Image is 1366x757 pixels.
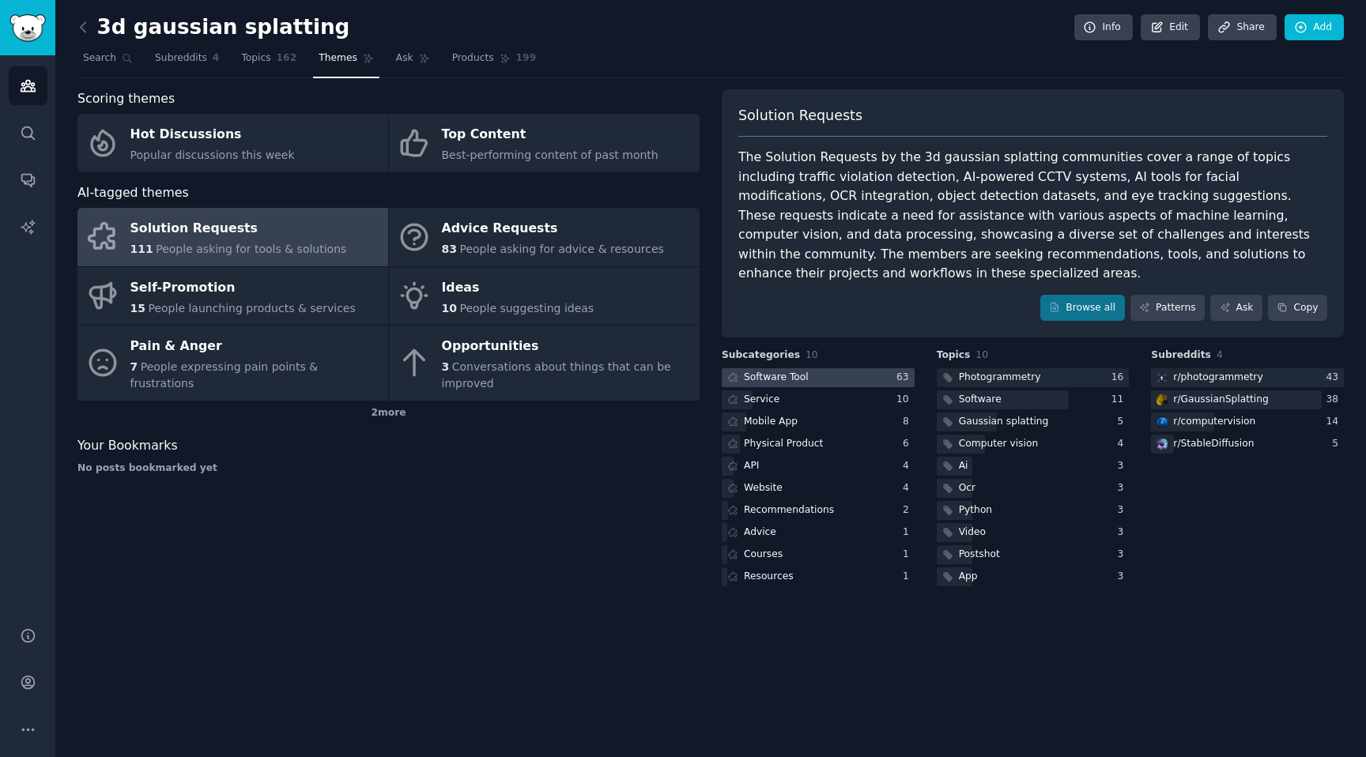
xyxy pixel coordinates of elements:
span: 111 [130,243,153,255]
a: Physical Product6 [722,435,915,454]
div: Service [744,393,779,407]
div: Top Content [442,122,658,148]
div: Self-Promotion [130,275,356,300]
div: Website [744,481,783,495]
span: Solution Requests [738,106,862,126]
div: 3 [1118,570,1130,584]
span: Themes [319,51,357,66]
span: 7 [130,360,138,373]
a: computervisionr/computervision14 [1151,412,1344,432]
div: 3 [1118,548,1130,562]
a: Edit [1141,14,1200,41]
div: 6 [903,437,915,451]
div: 1 [903,525,915,540]
span: People launching products & services [148,302,355,314]
span: People asking for advice & resources [459,243,663,255]
a: Solution Requests111People asking for tools & solutions [77,208,388,266]
a: Ideas10People suggesting ideas [389,267,700,326]
a: Opportunities3Conversations about things that can be improved [389,326,700,401]
span: 10 [806,349,818,360]
a: Info [1074,14,1133,41]
div: Gaussian splatting [959,415,1049,429]
span: 4 [213,51,220,66]
span: 15 [130,302,145,314]
span: People suggesting ideas [459,302,594,314]
a: Video3 [937,523,1130,543]
div: Recommendations [744,503,834,518]
div: Mobile App [744,415,798,429]
div: Ideas [442,275,594,300]
div: Photogrammetry [959,371,1041,385]
div: 10 [896,393,915,407]
img: StableDiffusion [1157,439,1168,450]
span: 162 [277,51,297,66]
div: 4 [903,459,915,473]
a: Mobile App8 [722,412,915,432]
div: App [959,570,978,584]
a: Pain & Anger7People expressing pain points & frustrations [77,326,388,401]
a: Recommendations2 [722,501,915,521]
div: 2 more [77,401,700,426]
div: 1 [903,548,915,562]
a: Products199 [447,46,541,78]
div: Ai [959,459,968,473]
a: photogrammetryr/photogrammetry43 [1151,368,1344,388]
div: 2 [903,503,915,518]
h2: 3d gaussian splatting [77,15,349,40]
div: 8 [903,415,915,429]
div: Software [959,393,1002,407]
a: Ask [391,46,436,78]
div: 3 [1118,459,1130,473]
img: GaussianSplatting [1157,394,1168,405]
a: Computer vision4 [937,435,1130,454]
div: 3 [1118,503,1130,518]
div: r/ computervision [1173,415,1255,429]
span: 10 [442,302,457,314]
img: computervision [1157,416,1168,427]
span: Search [83,51,116,66]
div: Resources [744,570,794,584]
span: 83 [442,243,457,255]
span: Best-performing content of past month [442,149,658,161]
div: Computer vision [959,437,1039,451]
div: Courses [744,548,783,562]
span: Ask [396,51,413,66]
div: 1 [903,570,915,584]
a: Postshot3 [937,545,1130,565]
a: Photogrammetry16 [937,368,1130,388]
div: Pain & Anger [130,334,380,360]
div: r/ photogrammetry [1173,371,1262,385]
a: API4 [722,457,915,476]
a: App3 [937,567,1130,587]
span: Subcategories [722,348,800,363]
a: Software Tool63 [722,368,915,388]
a: Subreddits4 [149,46,225,78]
span: 199 [516,51,537,66]
img: GummySearch logo [9,14,46,42]
div: 5 [1118,415,1130,429]
div: 11 [1111,393,1130,407]
span: Topics [937,348,971,363]
span: Topics [241,51,270,66]
span: AI-tagged themes [77,183,189,203]
a: Top ContentBest-performing content of past month [389,114,700,172]
a: Self-Promotion15People launching products & services [77,267,388,326]
a: Python3 [937,501,1130,521]
span: 10 [975,349,988,360]
button: Copy [1268,295,1327,322]
a: Website4 [722,479,915,499]
span: Your Bookmarks [77,436,178,456]
span: People expressing pain points & frustrations [130,360,319,390]
div: Physical Product [744,437,823,451]
a: Software11 [937,390,1130,410]
span: Products [452,51,494,66]
span: Subreddits [155,51,207,66]
span: People asking for tools & solutions [156,243,346,255]
a: Share [1208,14,1276,41]
a: Hot DiscussionsPopular discussions this week [77,114,388,172]
div: 4 [1118,437,1130,451]
div: 16 [1111,371,1130,385]
span: Popular discussions this week [130,149,295,161]
a: Search [77,46,138,78]
a: Courses1 [722,545,915,565]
